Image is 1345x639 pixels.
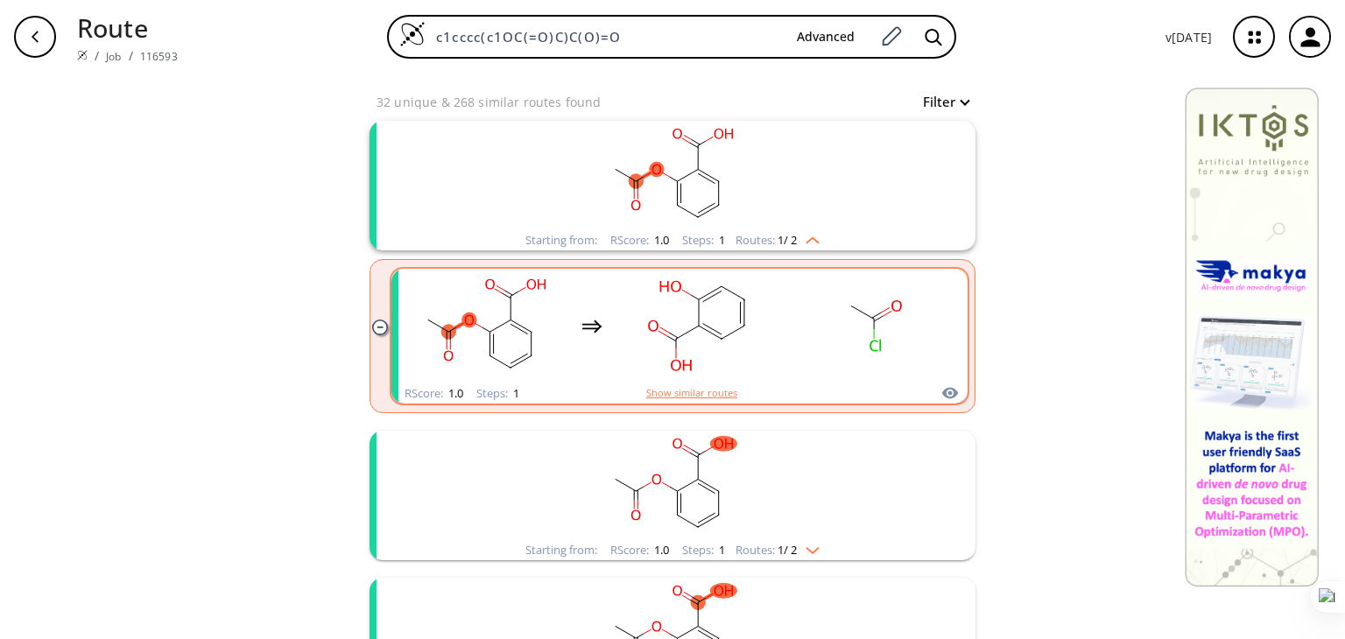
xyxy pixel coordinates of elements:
[377,93,601,111] p: 32 unique & 268 similar routes found
[525,235,597,246] div: Starting from:
[1185,88,1319,586] img: Banner
[651,232,669,248] span: 1.0
[77,9,178,46] p: Route
[399,21,426,47] img: Logo Spaya
[129,46,133,65] li: /
[406,271,564,381] svg: CC(=O)Oc1ccccc1C(=O)O
[716,232,725,248] span: 1
[426,28,783,46] input: Enter SMILES
[716,542,725,558] span: 1
[1165,28,1212,46] p: v [DATE]
[795,271,953,381] svg: CC(=O)Cl
[446,385,463,401] span: 1.0
[797,540,820,554] img: Down
[140,49,178,64] a: 116593
[736,544,820,556] div: Routes:
[783,21,869,53] button: Advanced
[646,385,737,401] button: Show similar routes
[77,50,88,60] img: Spaya logo
[912,95,968,109] button: Filter
[797,230,820,244] img: Up
[405,388,463,399] div: RScore :
[736,235,820,246] div: Routes:
[682,544,725,556] div: Steps :
[651,542,669,558] span: 1.0
[445,121,900,230] svg: CC(=O)Oc1ccccc1C(=O)O
[95,46,99,65] li: /
[610,544,669,556] div: RScore :
[511,385,519,401] span: 1
[620,271,778,381] svg: O=C(O)c1ccccc1O
[445,431,900,540] svg: CC(=O)Oc1ccccc1C(=O)O
[106,49,121,64] a: Job
[682,235,725,246] div: Steps :
[525,544,597,556] div: Starting from:
[778,544,797,556] span: 1 / 2
[610,235,669,246] div: RScore :
[476,388,519,399] div: Steps :
[778,235,797,246] span: 1 / 2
